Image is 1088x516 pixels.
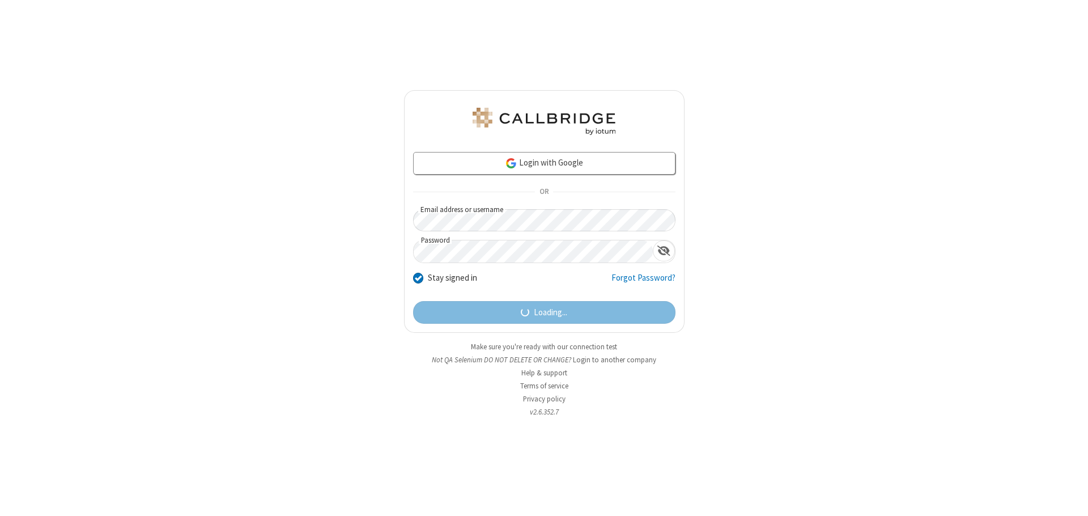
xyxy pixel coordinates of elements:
img: google-icon.png [505,157,517,170]
a: Help & support [521,368,567,378]
a: Privacy policy [523,394,566,404]
span: OR [535,184,553,200]
a: Forgot Password? [611,272,675,293]
span: Loading... [534,306,567,319]
div: Show password [653,240,675,261]
label: Stay signed in [428,272,477,285]
img: QA Selenium DO NOT DELETE OR CHANGE [470,108,618,135]
button: Login to another company [573,354,656,365]
li: v2.6.352.7 [404,407,685,417]
a: Make sure you're ready with our connection test [471,342,617,352]
li: Not QA Selenium DO NOT DELETE OR CHANGE? [404,354,685,365]
button: Loading... [413,301,675,324]
a: Login with Google [413,152,675,175]
input: Email address or username [413,209,675,231]
a: Terms of service [520,381,568,391]
input: Password [414,240,653,263]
